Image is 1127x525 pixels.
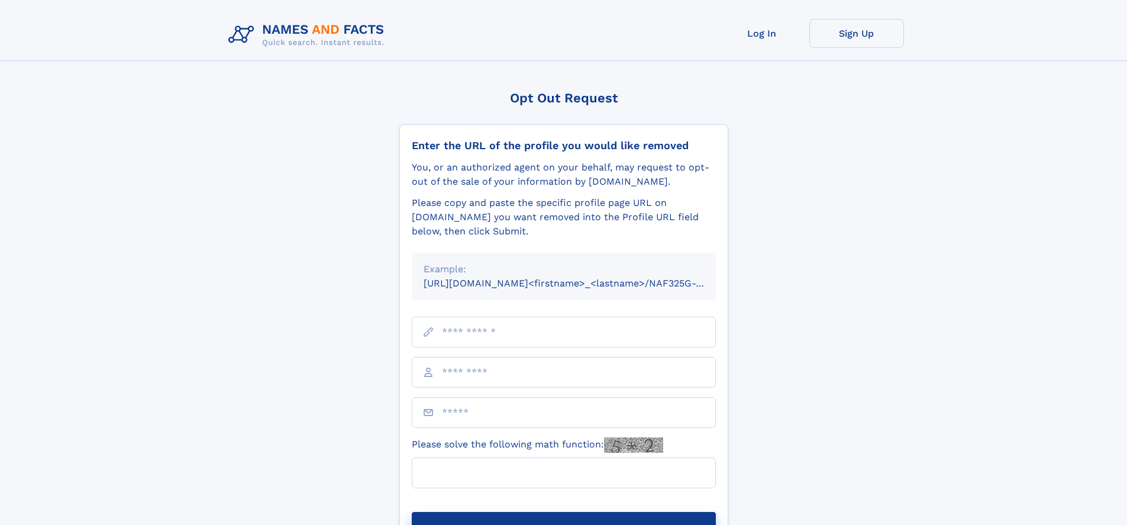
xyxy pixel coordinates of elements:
[224,19,394,51] img: Logo Names and Facts
[412,160,716,189] div: You, or an authorized agent on your behalf, may request to opt-out of the sale of your informatio...
[424,262,704,276] div: Example:
[809,19,904,48] a: Sign Up
[715,19,809,48] a: Log In
[412,196,716,239] div: Please copy and paste the specific profile page URL on [DOMAIN_NAME] you want removed into the Pr...
[412,437,663,453] label: Please solve the following math function:
[424,278,738,289] small: [URL][DOMAIN_NAME]<firstname>_<lastname>/NAF325G-xxxxxxxx
[399,91,728,105] div: Opt Out Request
[412,139,716,152] div: Enter the URL of the profile you would like removed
